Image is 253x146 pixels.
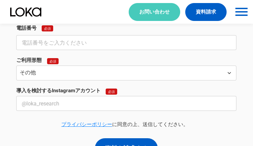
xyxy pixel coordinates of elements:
[16,96,236,111] input: @loka_research
[13,121,236,128] p: に同意の上、送信してください。
[185,3,227,21] a: 資料請求
[49,59,56,63] p: 必須
[61,121,112,127] a: プライバシーポリシー
[16,57,42,64] p: ご利用形態
[44,26,51,30] p: 必須
[16,25,37,32] p: 電話番号
[108,90,115,94] p: 必須
[16,35,236,50] input: 電話番号をご入力ください
[129,3,180,21] a: お問い合わせ
[233,4,250,20] button: menu
[16,87,101,94] p: 導入を検討するInstagramアカウント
